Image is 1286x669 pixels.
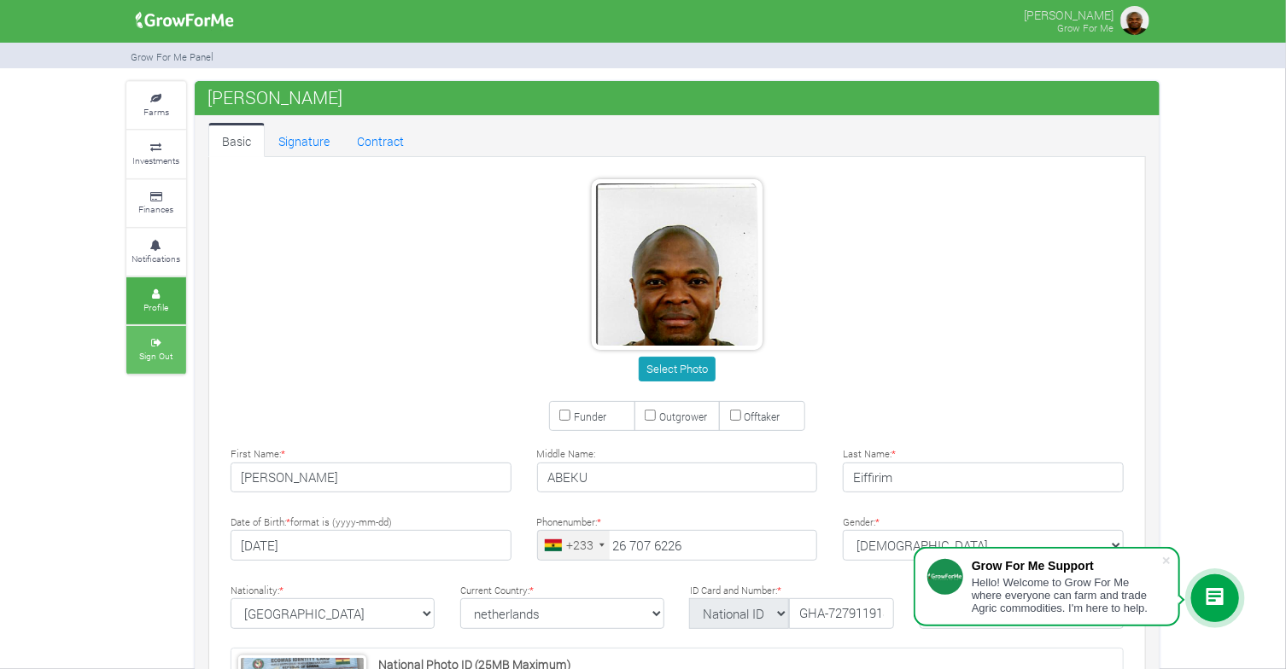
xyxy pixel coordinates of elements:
label: First Name: [231,447,285,462]
small: Farms [143,106,169,118]
label: ID Card and Number: [690,584,781,598]
div: Ghana (Gaana): +233 [538,531,610,560]
input: Type Date of Birth (YYYY-MM-DD) [231,530,511,561]
label: Phonenumber: [537,515,602,530]
label: Middle Name: [537,447,596,462]
small: Finances [139,203,174,215]
a: Investments [126,131,186,177]
label: Nationality: [231,584,284,598]
a: Farms [126,82,186,129]
img: growforme image [1118,3,1152,38]
small: Grow For Me Panel [131,50,213,63]
small: Sign Out [140,350,173,362]
a: Finances [126,180,186,227]
a: Basic [208,123,265,157]
button: Select Photo [639,357,715,381]
div: +233 [567,536,594,554]
a: Profile [126,277,186,324]
a: Signature [265,123,343,157]
a: Notifications [126,229,186,276]
input: ID Number [789,598,894,629]
input: First Name [231,462,511,493]
input: Last Name [843,462,1124,493]
p: [PERSON_NAME] [1024,3,1114,24]
input: Outgrower [645,410,656,421]
div: Grow For Me Support [972,559,1161,573]
input: Funder [559,410,570,421]
input: Phone Number [537,530,818,561]
a: Contract [343,123,418,157]
small: Outgrower [659,410,707,423]
label: Gender: [843,515,880,530]
small: Offtaker [745,410,780,423]
small: Notifications [132,253,181,265]
label: Date of Birth: format is (yyyy-mm-dd) [231,515,392,530]
small: Funder [574,410,606,423]
label: Current Country: [460,584,534,598]
a: Sign Out [126,326,186,373]
small: Investments [133,154,180,166]
div: Hello! Welcome to Grow For Me where everyone can farm and trade Agric commodities. I'm here to help. [972,576,1161,614]
img: growforme image [130,3,240,38]
label: Last Name: [843,447,896,462]
input: Middle Name [537,462,818,493]
small: Grow For Me [1057,21,1114,34]
span: [PERSON_NAME] [203,80,347,114]
input: Offtaker [730,410,741,421]
small: Profile [144,301,169,313]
